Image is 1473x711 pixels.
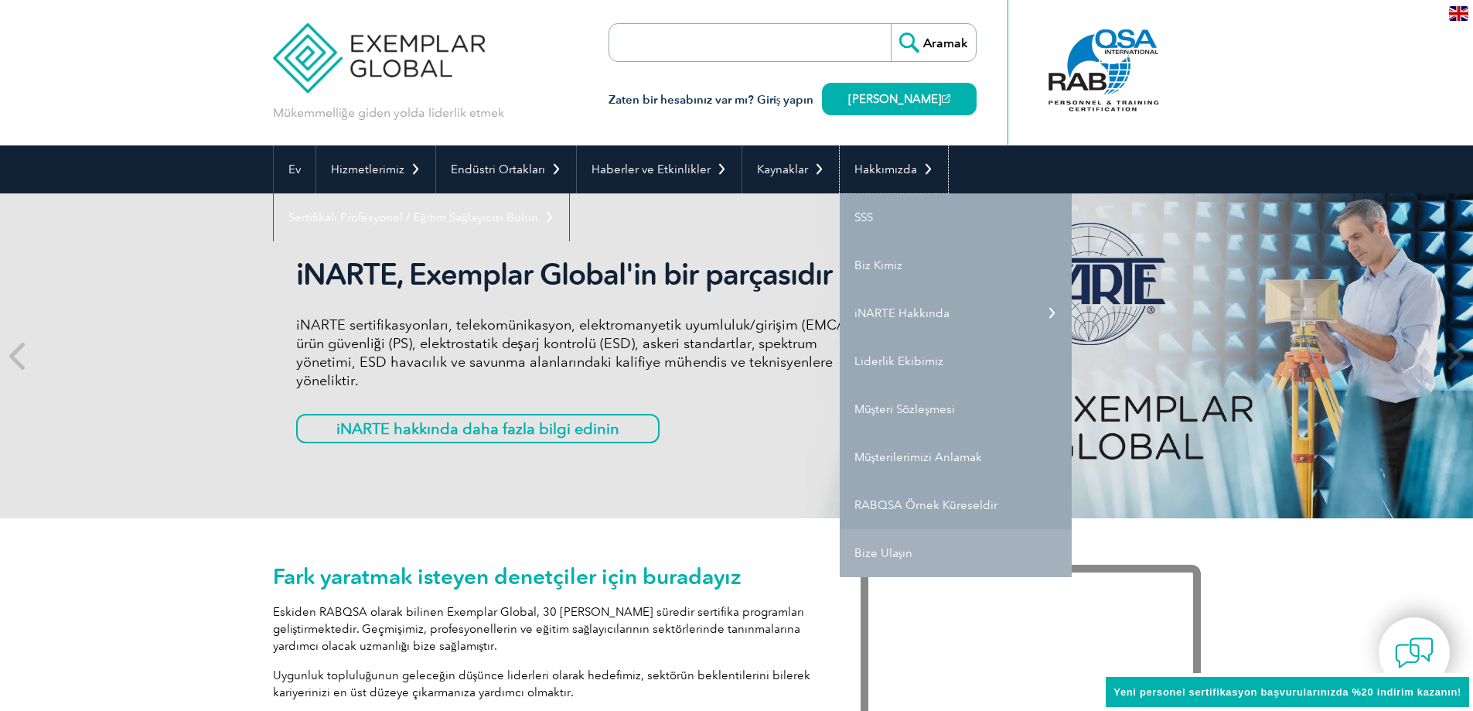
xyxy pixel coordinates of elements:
a: Bize Ulaşın [840,529,1072,577]
font: RABQSA Örnek Küreseldir [854,498,997,512]
font: Sertifikalı Profesyonel / Eğitim Sağlayıcısı Bulun [288,210,538,224]
a: [PERSON_NAME] [822,83,977,115]
a: Kaynaklar [742,145,839,193]
a: Haberler ve Etkinlikler [577,145,742,193]
img: open_square.png [942,94,950,103]
font: Ev [288,162,301,176]
font: Zaten bir hesabınız var mı? Giriş yapın [609,93,814,107]
font: [PERSON_NAME] [848,92,942,106]
a: Hakkımızda [840,145,948,193]
font: Uygunluk topluluğunun geleceğin düşünce liderleri olarak hedefimiz, sektörün beklentilerini biler... [273,668,811,699]
font: Endüstri Ortakları [451,162,545,176]
a: RABQSA Örnek Küreseldir [840,481,1072,529]
font: iNARTE sertifikasyonları, telekomünikasyon, elektromanyetik uyumluluk/girişim (EMC/EMI), ürün güv... [296,316,875,389]
font: Haberler ve Etkinlikler [592,162,711,176]
input: Aramak [891,24,976,61]
a: SSS [840,193,1072,241]
a: Müşterilerimizi Anlamak [840,433,1072,481]
font: Fark yaratmak isteyen denetçiler için buradayız [273,563,742,590]
font: Mükemmelliğe giden yolda liderlik etmek [273,105,504,120]
font: Yeni personel sertifikasyon başvurularınızda %20 indirim kazanın! [1113,686,1461,698]
font: iNARTE, Exemplar Global'in bir parçasıdır [296,257,832,292]
a: Biz Kimiz [840,241,1072,289]
a: Liderlik Ekibimiz [840,337,1072,385]
font: Eskiden RABQSA olarak bilinen Exemplar Global, 30 [PERSON_NAME] süredir sertifika programları gel... [273,605,804,653]
a: Ev [274,145,315,193]
font: Müşteri Sözleşmesi [854,402,956,416]
font: Biz Kimiz [854,258,902,272]
a: Müşteri Sözleşmesi [840,385,1072,433]
img: contact-chat.png [1395,634,1434,672]
font: Müşterilerimizi Anlamak [854,450,983,464]
a: iNARTE hakkında daha fazla bilgi edinin [296,414,660,443]
font: Hizmetlerimiz [331,162,404,176]
font: Liderlik Ekibimiz [854,354,943,368]
a: Sertifikalı Profesyonel / Eğitim Sağlayıcısı Bulun [274,193,569,241]
a: Endüstri Ortakları [436,145,576,193]
font: SSS [854,210,873,224]
a: Hizmetlerimiz [316,145,435,193]
font: iNARTE Hakkında [854,306,950,320]
font: iNARTE hakkında daha fazla bilgi edinin [336,419,619,438]
img: en [1449,6,1468,21]
font: Hakkımızda [854,162,917,176]
font: Kaynaklar [757,162,808,176]
font: Bize Ulaşın [854,546,913,560]
a: iNARTE Hakkında [840,289,1072,337]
